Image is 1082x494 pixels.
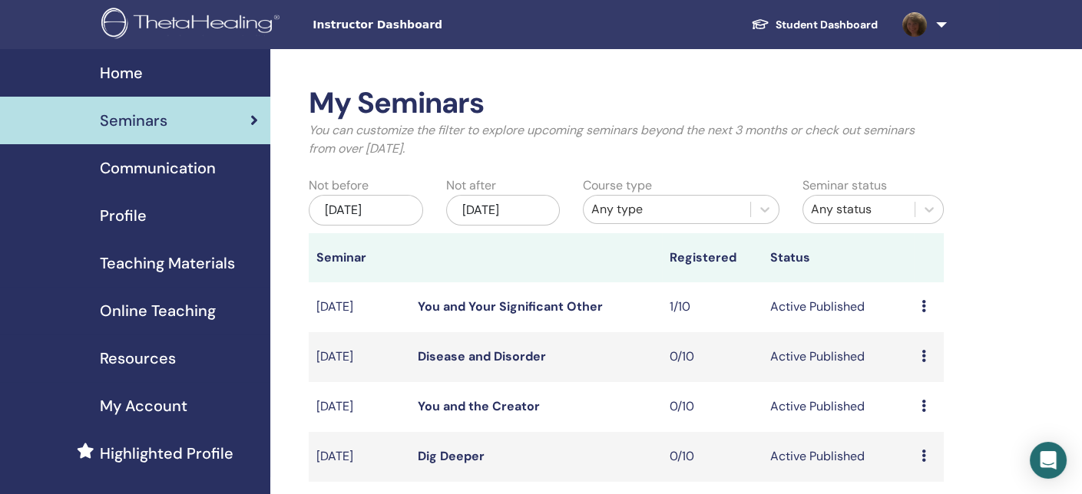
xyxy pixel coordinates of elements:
[446,176,496,195] label: Not after
[101,8,285,42] img: logo.png
[100,61,143,84] span: Home
[100,252,235,275] span: Teaching Materials
[763,282,914,332] td: Active Published
[309,176,369,195] label: Not before
[763,233,914,282] th: Status
[309,382,409,432] td: [DATE]
[811,200,907,219] div: Any status
[763,332,914,382] td: Active Published
[446,195,560,226] div: [DATE]
[309,332,409,382] td: [DATE]
[902,12,927,37] img: default.jpg
[100,109,167,132] span: Seminars
[662,382,763,432] td: 0/10
[309,121,944,158] p: You can customize the filter to explore upcoming seminars beyond the next 3 months or check out s...
[100,204,147,227] span: Profile
[739,11,890,39] a: Student Dashboard
[417,298,602,315] a: You and Your Significant Other
[309,195,422,226] div: [DATE]
[100,299,216,322] span: Online Teaching
[309,432,409,482] td: [DATE]
[591,200,743,219] div: Any type
[100,394,187,417] span: My Account
[662,233,763,282] th: Registered
[751,18,769,31] img: graduation-cap-white.svg
[309,282,409,332] td: [DATE]
[417,348,545,364] a: Disease and Disorder
[662,432,763,482] td: 0/10
[309,233,409,282] th: Seminar
[763,382,914,432] td: Active Published
[1030,442,1067,479] div: Open Intercom Messenger
[583,176,652,195] label: Course type
[662,282,763,332] td: 1/10
[417,398,539,414] a: You and the Creator
[417,448,484,464] a: Dig Deeper
[100,442,233,465] span: Highlighted Profile
[313,17,543,33] span: Instructor Dashboard
[662,332,763,382] td: 0/10
[802,176,887,195] label: Seminar status
[100,156,216,179] span: Communication
[763,432,914,482] td: Active Published
[100,347,176,370] span: Resources
[309,86,944,121] h2: My Seminars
